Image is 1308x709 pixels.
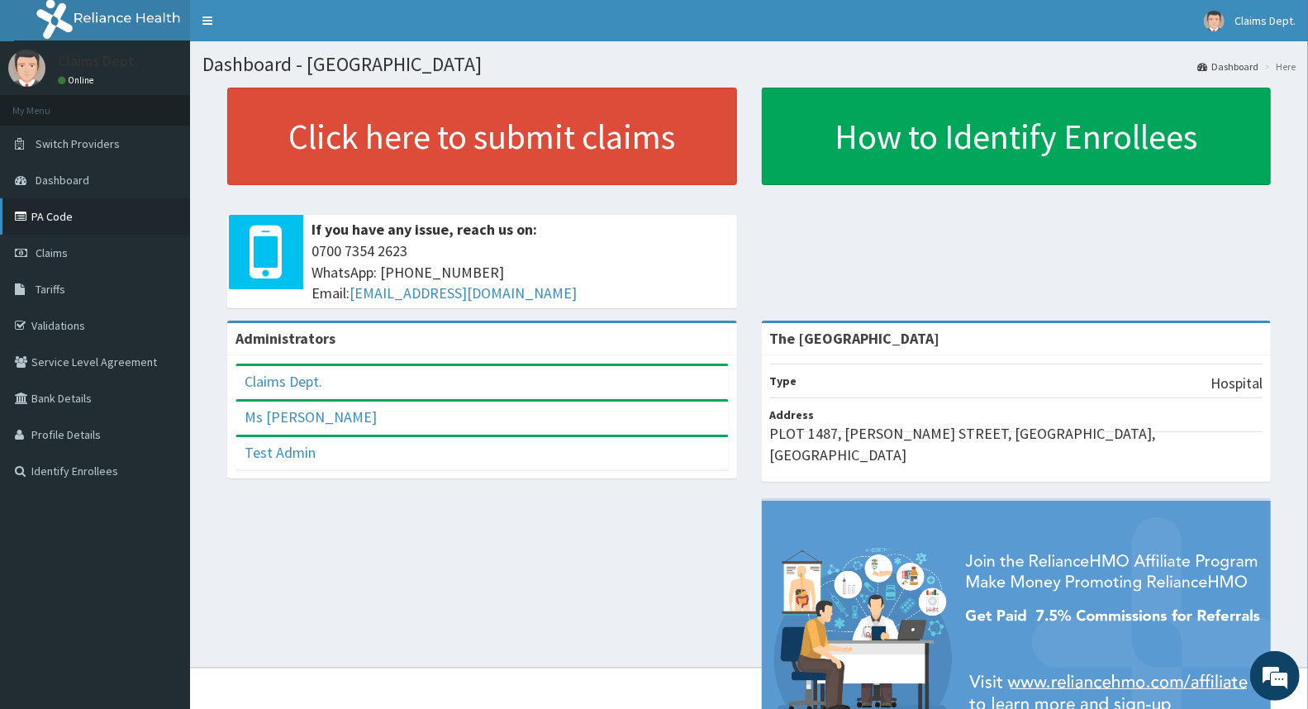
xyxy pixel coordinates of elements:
[245,407,377,426] a: Ms [PERSON_NAME]
[770,407,815,422] b: Address
[1260,59,1296,74] li: Here
[8,50,45,87] img: User Image
[245,443,316,462] a: Test Admin
[245,372,322,391] a: Claims Dept.
[202,54,1296,75] h1: Dashboard - [GEOGRAPHIC_DATA]
[770,329,940,348] strong: The [GEOGRAPHIC_DATA]
[770,374,797,388] b: Type
[770,423,1263,465] p: PLOT 1487, [PERSON_NAME] STREET, [GEOGRAPHIC_DATA], [GEOGRAPHIC_DATA]
[58,74,98,86] a: Online
[1204,11,1225,31] img: User Image
[36,136,120,151] span: Switch Providers
[312,220,537,239] b: If you have any issue, reach us on:
[762,88,1272,185] a: How to Identify Enrollees
[36,282,65,297] span: Tariffs
[1197,59,1258,74] a: Dashboard
[58,54,138,69] p: Claims Dept.
[235,329,335,348] b: Administrators
[312,240,729,304] span: 0700 7354 2623 WhatsApp: [PHONE_NUMBER] Email:
[227,88,737,185] a: Click here to submit claims
[36,173,89,188] span: Dashboard
[1210,373,1263,394] p: Hospital
[350,283,577,302] a: [EMAIL_ADDRESS][DOMAIN_NAME]
[1234,13,1296,28] span: Claims Dept.
[36,245,68,260] span: Claims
